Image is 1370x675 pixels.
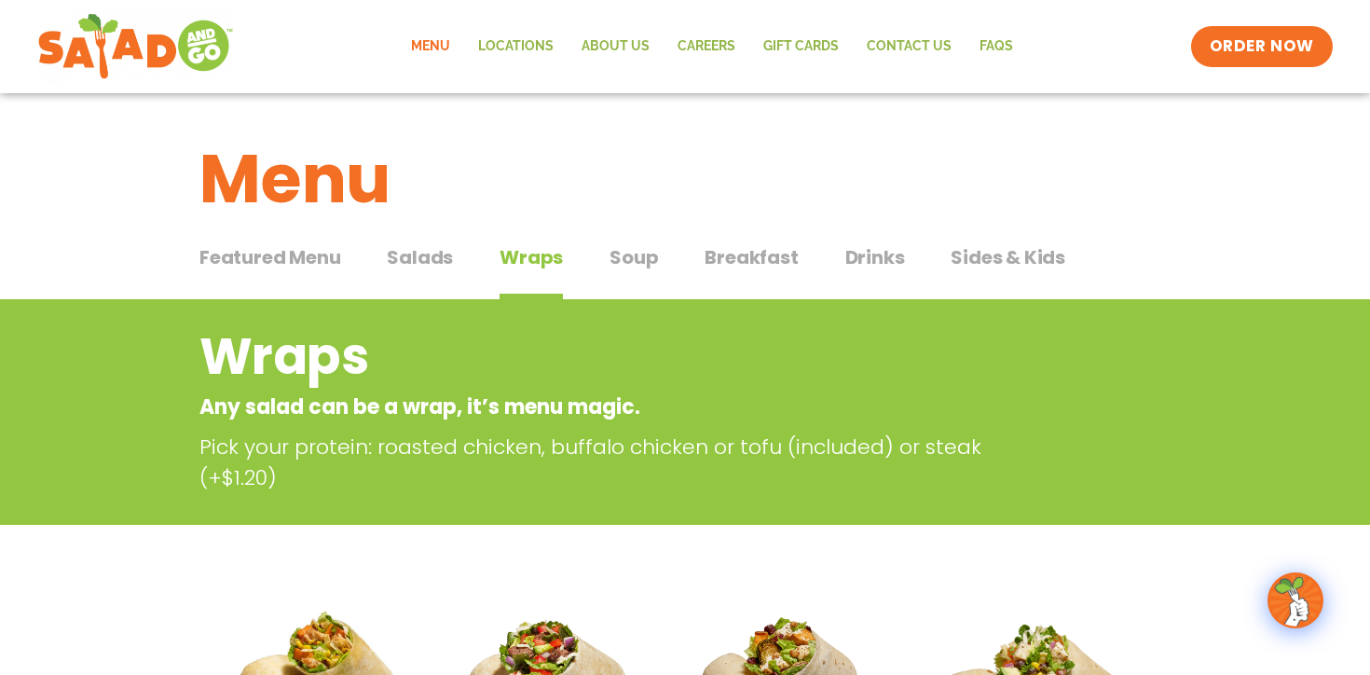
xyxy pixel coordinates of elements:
a: Menu [397,25,464,68]
span: Sides & Kids [951,243,1065,271]
a: Contact Us [853,25,966,68]
span: Featured Menu [199,243,340,271]
h1: Menu [199,129,1171,229]
a: FAQs [966,25,1027,68]
span: ORDER NOW [1210,35,1314,58]
a: About Us [568,25,664,68]
p: Pick your protein: roasted chicken, buffalo chicken or tofu (included) or steak (+$1.20) [199,432,1029,493]
img: new-SAG-logo-768×292 [37,9,234,84]
a: GIFT CARDS [749,25,853,68]
span: Drinks [845,243,905,271]
img: wpChatIcon [1269,574,1322,627]
div: Tabbed content [199,237,1171,300]
span: Salads [387,243,453,271]
span: Soup [610,243,658,271]
a: Careers [664,25,749,68]
span: Wraps [500,243,563,271]
a: ORDER NOW [1191,26,1333,67]
h2: Wraps [199,319,1021,394]
nav: Menu [397,25,1027,68]
p: Any salad can be a wrap, it’s menu magic. [199,392,1021,422]
span: Breakfast [705,243,798,271]
a: Locations [464,25,568,68]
